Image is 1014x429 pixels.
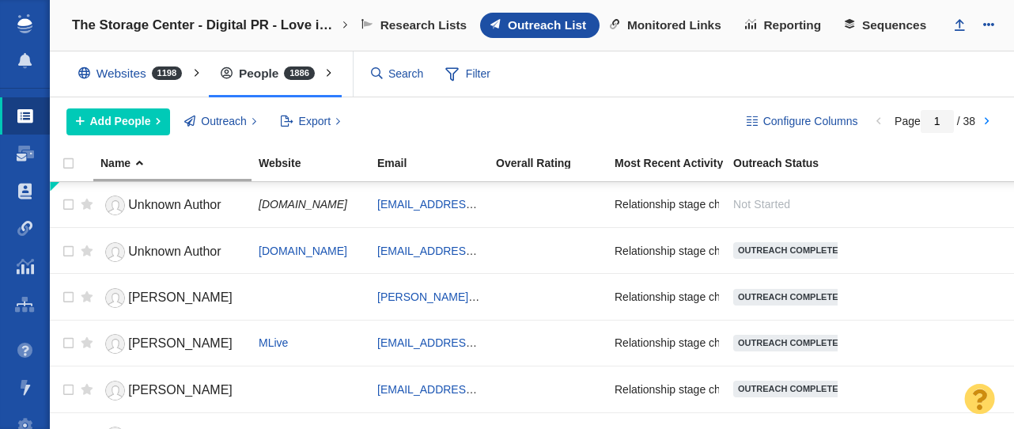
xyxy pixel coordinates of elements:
[615,382,930,397] span: Relationship stage changed to: Attempting To Reach, 2 Attempts
[615,244,930,258] span: Relationship stage changed to: Attempting To Reach, 3 Attempts
[66,108,170,135] button: Add People
[377,158,494,169] div: Email
[259,198,347,211] span: [DOMAIN_NAME]
[90,113,151,130] span: Add People
[834,13,940,38] a: Sequences
[128,245,221,258] span: Unknown Author
[271,108,350,135] button: Export
[100,330,244,358] a: [PERSON_NAME]
[259,245,347,257] a: [DOMAIN_NAME]
[17,14,32,33] img: buzzstream_logo_iconsimple.png
[365,60,431,88] input: Search
[259,336,288,349] a: MLive
[615,336,925,350] span: Relationship stage changed to: Attempting To Reach, 1 Attempt
[737,108,867,135] button: Configure Columns
[615,197,891,211] span: Relationship stage changed to: Unsuccessful - No Reply
[733,158,850,169] div: Outreach Status
[100,238,244,266] a: Unknown Author
[66,55,201,92] div: Websites
[128,198,221,211] span: Unknown Author
[895,115,975,127] span: Page / 38
[380,18,467,32] span: Research Lists
[377,198,565,211] a: [EMAIL_ADDRESS][DOMAIN_NAME]
[627,18,721,32] span: Monitored Links
[763,113,858,130] span: Configure Columns
[508,18,586,32] span: Outreach List
[128,336,233,350] span: [PERSON_NAME]
[764,18,822,32] span: Reporting
[299,113,331,130] span: Export
[480,13,600,38] a: Outreach List
[351,13,480,38] a: Research Lists
[259,158,376,169] div: Website
[496,158,613,169] div: Overall Rating
[100,377,244,404] a: [PERSON_NAME]
[72,17,340,33] h4: The Storage Center - Digital PR - Love in the Time of Clutter
[377,245,565,257] a: [EMAIL_ADDRESS][DOMAIN_NAME]
[128,383,233,397] span: [PERSON_NAME]
[437,59,500,89] span: Filter
[152,66,182,80] span: 1198
[377,336,565,349] a: [EMAIL_ADDRESS][DOMAIN_NAME]
[201,113,247,130] span: Outreach
[100,158,257,171] a: Name
[100,192,244,219] a: Unknown Author
[128,290,233,304] span: [PERSON_NAME]
[100,284,244,312] a: [PERSON_NAME]
[377,290,747,303] a: [PERSON_NAME][EMAIL_ADDRESS][PERSON_NAME][DOMAIN_NAME]
[377,383,656,396] a: [EMAIL_ADDRESS][PERSON_NAME][DOMAIN_NAME]
[176,108,266,135] button: Outreach
[100,158,257,169] div: Name
[862,18,926,32] span: Sequences
[496,158,613,171] a: Overall Rating
[735,13,834,38] a: Reporting
[600,13,735,38] a: Monitored Links
[615,290,930,304] span: Relationship stage changed to: Attempting To Reach, 2 Attempts
[377,158,494,171] a: Email
[615,158,732,169] div: Most Recent Activity
[259,158,376,171] a: Website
